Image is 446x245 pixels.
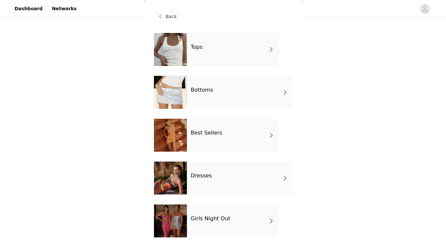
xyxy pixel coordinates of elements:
[191,173,212,179] h4: Dresses
[48,1,80,16] a: Networks
[191,44,203,50] h4: Tops
[191,87,213,93] h4: Bottoms
[166,13,177,20] span: Back
[11,1,46,16] a: Dashboard
[422,4,428,14] div: avatar
[191,216,230,222] h4: Girls Night Out
[191,130,223,136] h4: Best Sellers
